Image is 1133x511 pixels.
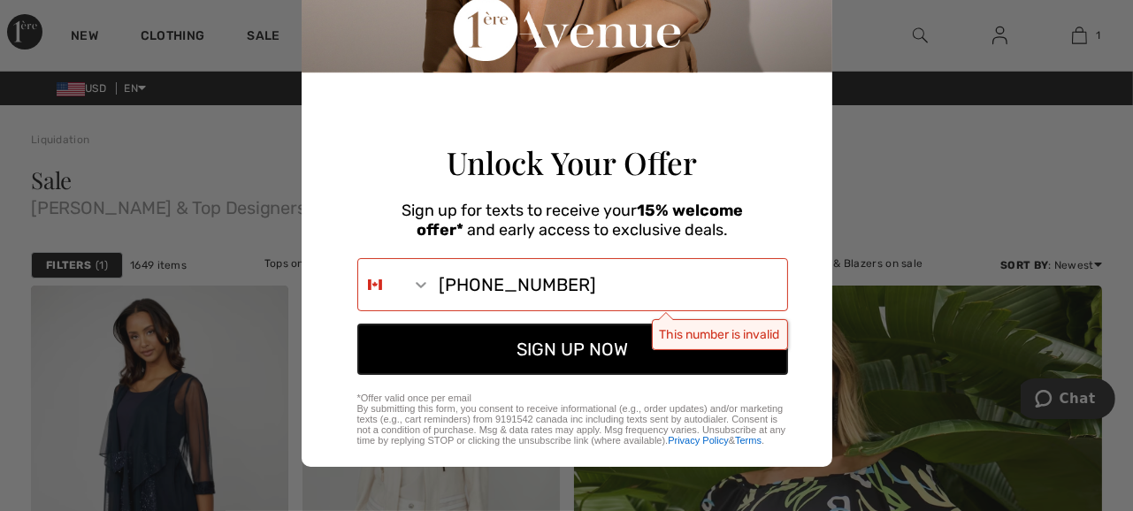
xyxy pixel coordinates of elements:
[668,435,728,446] a: Privacy Policy
[39,12,75,28] span: Chat
[357,324,788,375] button: SIGN UP NOW
[358,259,431,310] button: Search Countries
[402,201,637,220] span: Sign up for texts to receive your
[357,393,788,403] p: *Offer valid once per email
[368,278,382,292] img: Canada
[448,141,698,183] span: Unlock Your Offer
[417,201,743,240] span: 15% welcome offer*
[735,435,762,446] a: Terms
[431,259,787,310] input: Phone Number
[467,220,728,240] span: and early access to exclusive deals.
[357,403,788,446] p: By submitting this form, you consent to receive informational (e.g., order updates) and/or market...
